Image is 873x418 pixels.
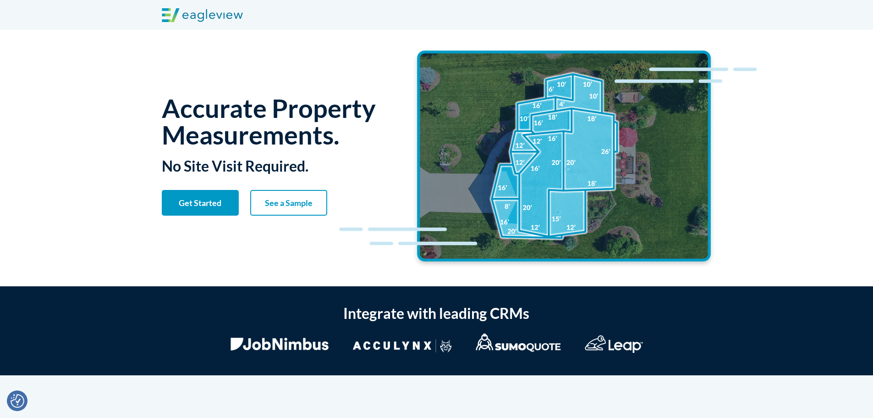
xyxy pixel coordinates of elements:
[162,157,308,175] span: No Site Visit Required.
[250,190,327,216] a: See a Sample
[162,93,376,150] span: Accurate Property Measurements.
[265,198,313,208] strong: See a Sample
[162,190,239,216] a: Get Started
[343,304,529,322] span: Integrate with leading CRMs
[179,198,221,208] strong: Get Started
[11,394,24,408] img: Revisit consent button
[11,394,24,408] button: Consent Preferences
